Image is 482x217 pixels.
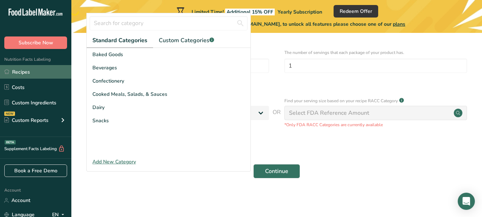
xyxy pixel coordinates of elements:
a: Book a Free Demo [4,164,67,177]
span: Cooked Meals, Salads, & Sauces [92,90,167,98]
button: Continue [253,164,300,178]
span: Yearly Subscription [278,9,322,15]
div: BETA [5,140,16,144]
div: Select FDA Reference Amount [289,109,369,117]
span: Standard Categories [92,36,147,45]
div: Limited Time! [175,7,322,16]
div: Open Intercom Messenger [458,193,475,210]
span: plans [393,21,405,28]
div: Add New Category [87,158,250,166]
button: Subscribe Now [4,36,67,49]
span: OR [273,108,281,128]
span: Redeem Offer [340,8,372,15]
p: The number of servings that each package of your product has. [284,49,467,56]
span: Beverages [92,64,117,71]
span: Baked Goods [92,51,123,58]
p: Find your serving size based on your recipe RACC Category [284,98,398,104]
div: Custom Reports [4,117,49,124]
span: Custom Categories [159,36,214,45]
input: Search for category [90,16,248,30]
button: Redeem Offer [334,5,378,18]
div: NEW [4,112,15,116]
span: Continue [265,167,288,176]
span: Subscribe Now [19,39,53,46]
span: Snacks [92,117,109,124]
span: Additional 15% OFF [225,9,275,15]
span: You are using the free demo version of [DOMAIN_NAME], to unlock all features please choose one of... [148,20,405,28]
span: Dairy [92,104,105,111]
span: Confectionery [92,77,124,85]
p: *Only FDA RACC Categories are currently available [284,122,467,128]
